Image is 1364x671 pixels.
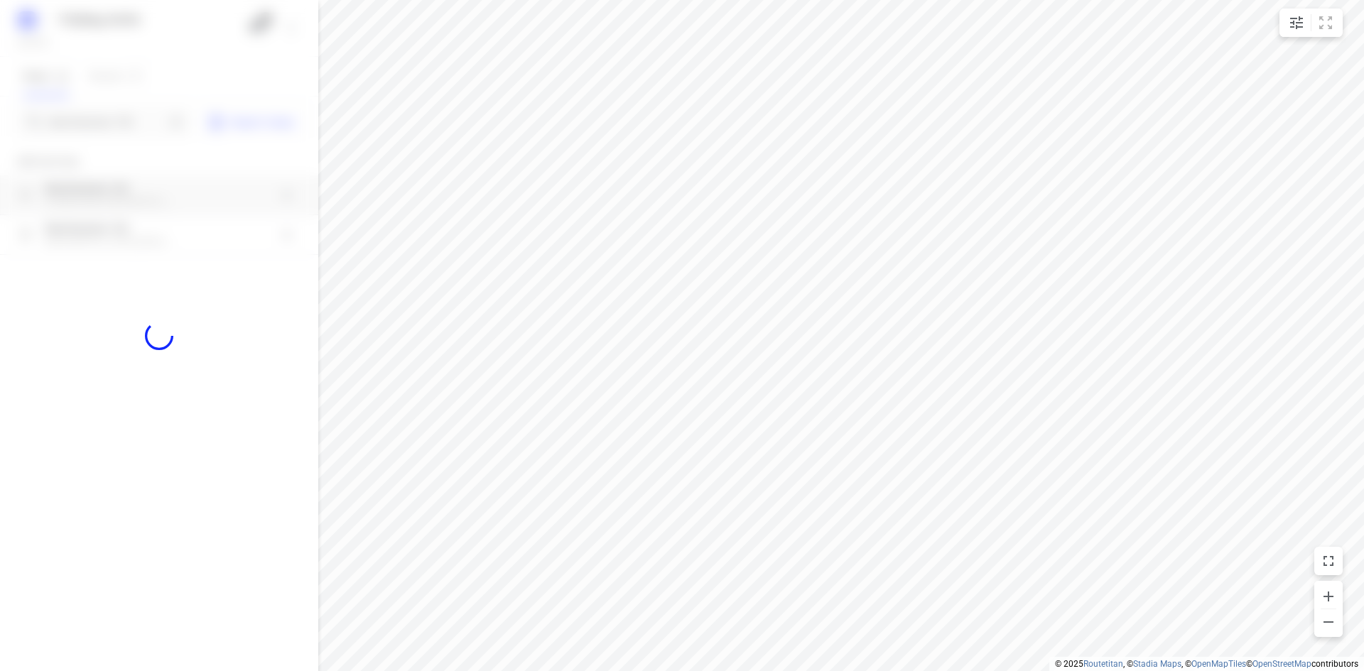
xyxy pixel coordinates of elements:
[1252,659,1311,669] a: OpenStreetMap
[1282,9,1311,37] button: Map settings
[1083,659,1123,669] a: Routetitan
[1055,659,1358,669] li: © 2025 , © , © © contributors
[1279,9,1343,37] div: small contained button group
[1191,659,1246,669] a: OpenMapTiles
[1133,659,1181,669] a: Stadia Maps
